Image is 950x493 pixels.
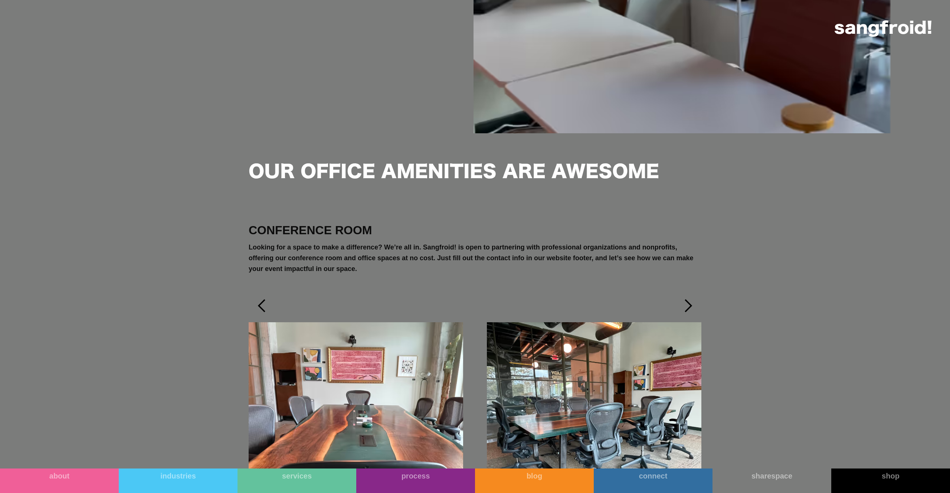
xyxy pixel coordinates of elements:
[356,471,475,480] div: process
[237,468,356,493] a: services
[475,468,594,493] a: blog
[249,159,701,186] h2: our office amenities are awesome
[594,471,712,480] div: connect
[119,468,237,493] a: industries
[675,293,701,319] div: next slide
[249,293,275,319] div: previous slide
[835,20,931,37] img: logo
[14,144,36,148] a: privacy policy
[356,468,475,493] a: process
[831,468,950,493] a: shop
[249,221,701,239] p: Conference Room
[712,468,831,493] a: sharespace
[831,471,950,480] div: shop
[594,468,712,493] a: connect
[249,242,701,274] p: Looking for a space to make a difference? We’re all in. Sangfroid! is open to partnering with pro...
[237,471,356,480] div: services
[119,471,237,480] div: industries
[712,471,831,480] div: sharespace
[475,471,594,480] div: blog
